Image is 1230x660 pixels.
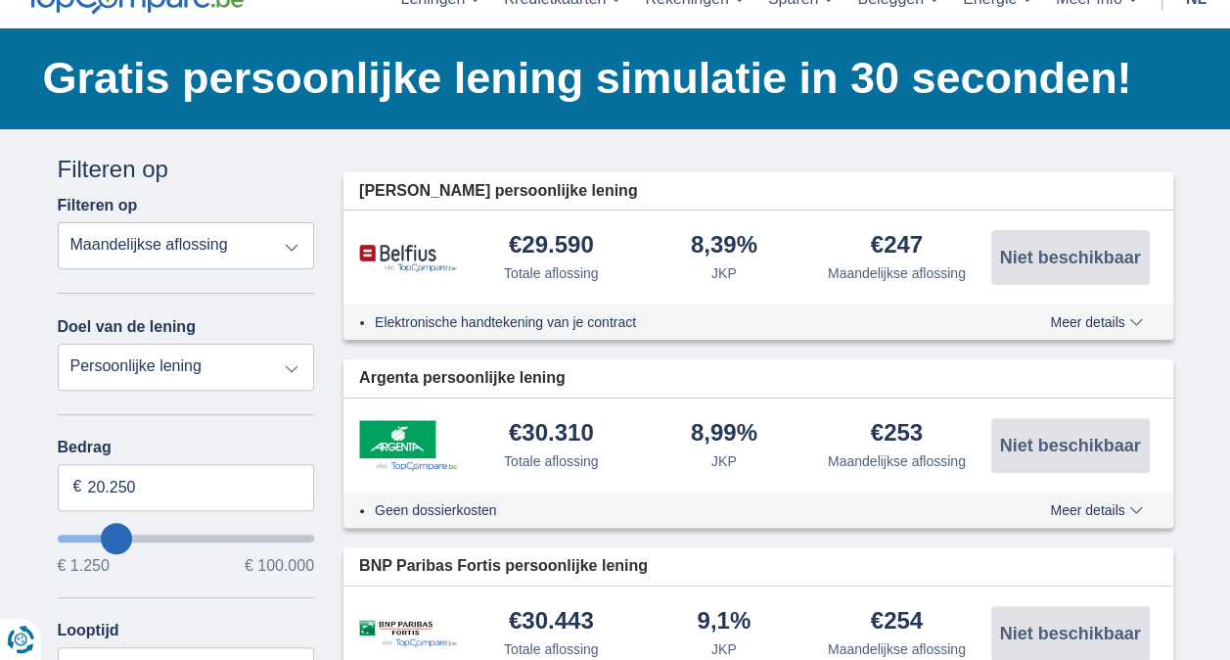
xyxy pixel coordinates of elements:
[359,244,457,272] img: product.pl.alt Belfius
[509,421,594,448] div: €30.310
[58,197,138,214] label: Filteren op
[43,48,1173,109] h1: Gratis persoonlijke lening simulatie in 30 seconden!
[359,620,457,648] img: product.pl.alt BNP Paribas Fortis
[58,558,110,574] span: € 1.250
[73,476,82,498] span: €
[999,249,1140,266] span: Niet beschikbaar
[375,500,979,520] li: Geen dossierkosten
[509,233,594,259] div: €29.590
[871,233,923,259] div: €247
[711,263,737,283] div: JKP
[359,555,648,578] span: BNP Paribas Fortis persoonlijke lening
[991,418,1150,473] button: Niet beschikbaar
[1035,502,1157,518] button: Meer details
[871,609,923,636] div: €254
[711,639,737,659] div: JKP
[359,367,566,390] span: Argenta persoonlijke lening
[691,233,757,259] div: 8,39%
[58,439,315,456] label: Bedrag
[58,153,315,186] div: Filteren op
[504,263,599,283] div: Totale aflossing
[359,420,457,471] img: product.pl.alt Argenta
[58,535,315,542] input: wantToBorrow
[509,609,594,636] div: €30.443
[991,230,1150,285] button: Niet beschikbaar
[504,639,599,659] div: Totale aflossing
[828,639,966,659] div: Maandelijkse aflossing
[828,263,966,283] div: Maandelijkse aflossing
[999,625,1140,642] span: Niet beschikbaar
[504,451,599,471] div: Totale aflossing
[58,622,119,639] label: Looptijd
[711,451,737,471] div: JKP
[359,180,637,203] span: [PERSON_NAME] persoonlijke lening
[871,421,923,448] div: €253
[245,558,314,574] span: € 100.000
[999,437,1140,454] span: Niet beschikbaar
[58,318,196,336] label: Doel van de lening
[697,609,751,636] div: 9,1%
[1035,314,1157,330] button: Meer details
[828,451,966,471] div: Maandelijkse aflossing
[1050,503,1142,517] span: Meer details
[1050,315,1142,329] span: Meer details
[691,421,757,448] div: 8,99%
[375,312,979,332] li: Elektronische handtekening van je contract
